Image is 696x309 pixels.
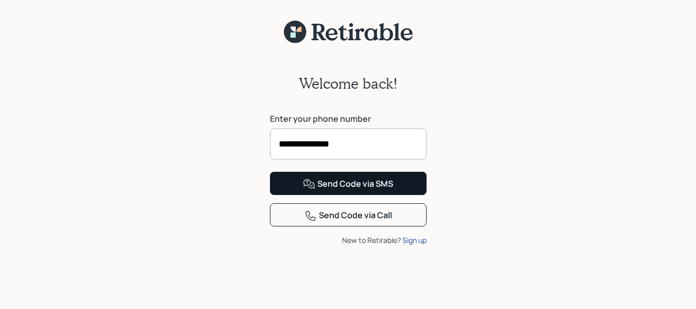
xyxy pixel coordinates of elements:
[270,172,427,195] button: Send Code via SMS
[270,203,427,226] button: Send Code via Call
[270,113,427,124] label: Enter your phone number
[402,235,427,246] div: Sign up
[270,235,427,246] div: New to Retirable?
[299,75,398,92] h2: Welcome back!
[304,209,392,222] div: Send Code via Call
[303,178,393,190] div: Send Code via SMS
